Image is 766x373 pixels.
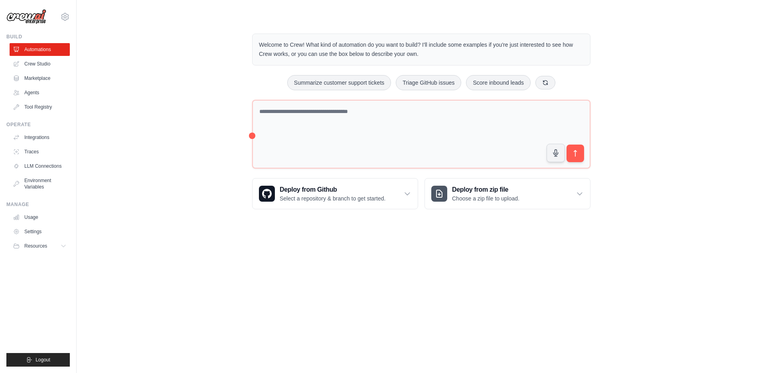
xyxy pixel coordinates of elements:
button: Summarize customer support tickets [287,75,391,90]
img: Logo [6,9,46,24]
p: Choose a zip file to upload. [452,194,519,202]
button: Logout [6,353,70,367]
a: Environment Variables [10,174,70,193]
p: Welcome to Crew! What kind of automation do you want to build? I'll include some examples if you'... [259,40,584,59]
div: Operate [6,121,70,128]
p: Select a repository & branch to get started. [280,194,385,202]
h3: Deploy from Github [280,185,385,194]
span: Resources [24,243,47,249]
a: Settings [10,225,70,238]
a: Agents [10,86,70,99]
a: Crew Studio [10,58,70,70]
a: Usage [10,211,70,224]
a: Marketplace [10,72,70,85]
a: Automations [10,43,70,56]
a: Integrations [10,131,70,144]
a: LLM Connections [10,160,70,173]
button: Resources [10,240,70,252]
a: Traces [10,145,70,158]
span: Logout [36,357,50,363]
button: Score inbound leads [466,75,531,90]
div: Build [6,34,70,40]
div: Manage [6,201,70,208]
h3: Deploy from zip file [452,185,519,194]
button: Triage GitHub issues [396,75,461,90]
a: Tool Registry [10,101,70,113]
